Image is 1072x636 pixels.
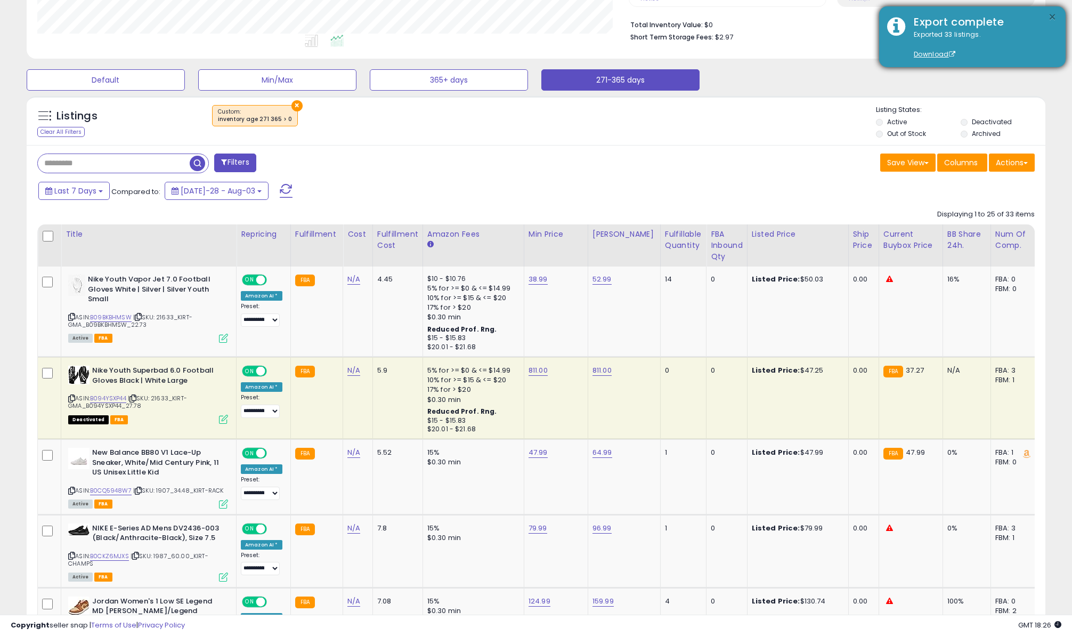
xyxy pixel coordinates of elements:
div: 0.00 [853,597,871,606]
b: New Balance BB80 V1 Lace-Up Sneaker, White/Mid Century Pink, 11 US Unisex Little Kid [92,448,222,480]
div: Fulfillment [295,229,338,240]
div: 0 [711,597,739,606]
button: Default [27,69,185,91]
div: Clear All Filters [37,127,85,137]
span: OFF [265,367,282,376]
div: $50.03 [752,275,840,284]
div: Min Price [529,229,583,240]
div: Fulfillment Cost [377,229,418,251]
div: Title [66,229,232,240]
a: N/A [347,523,360,534]
span: Columns [944,157,978,168]
a: B094YSXP44 [90,394,126,403]
a: 64.99 [592,447,612,458]
div: $0.30 min [427,395,516,405]
div: Preset: [241,303,282,327]
b: Listed Price: [752,523,800,533]
div: FBM: 1 [995,375,1030,385]
div: 4.45 [377,275,415,284]
div: 0.00 [853,448,871,457]
a: 47.99 [529,447,548,458]
div: 0 [711,275,739,284]
span: Last 7 Days [54,186,96,196]
span: FBA [94,334,112,343]
label: Active [887,117,907,126]
span: [DATE]-28 - Aug-03 [181,186,255,196]
a: 124.99 [529,596,550,607]
span: $2.97 [715,32,733,42]
div: Repricing [241,229,286,240]
span: | SKU: 21633_KIRT-GMA_B09BKBHMSW_22.73 [68,313,192,329]
a: N/A [347,447,360,458]
h5: Listings [56,109,98,124]
b: Nike Youth Vapor Jet 7.0 Football Gloves White | Silver | Silver Youth Small [88,275,217,307]
span: 2025-08-11 18:26 GMT [1018,620,1061,630]
b: Reduced Prof. Rng. [427,407,497,416]
div: ASIN: [68,275,228,342]
div: BB Share 24h. [947,229,986,251]
button: Min/Max [198,69,356,91]
div: $15 - $15.83 [427,416,516,425]
b: Short Term Storage Fees: [630,33,713,42]
div: 0.00 [853,366,871,375]
div: $20.01 - $21.68 [427,343,516,352]
div: 0.00 [853,275,871,284]
small: FBA [295,524,315,535]
a: Download [914,50,955,59]
div: Listed Price [752,229,844,240]
div: 7.08 [377,597,415,606]
span: | SKU: 21633_KIRT-GMA_B094YSXP44_27.78 [68,394,187,410]
img: 4132v3o0xbL._SL40_.jpg [68,597,90,618]
div: $0.30 min [427,533,516,543]
b: Listed Price: [752,596,800,606]
div: FBA: 0 [995,597,1030,606]
span: All listings currently available for purchase on Amazon [68,573,93,582]
div: $10 - $10.76 [427,275,516,284]
span: OFF [265,524,282,533]
small: Amazon Fees. [427,240,434,249]
div: $47.25 [752,366,840,375]
span: ON [243,524,256,533]
button: [DATE]-28 - Aug-03 [165,182,269,200]
a: 159.99 [592,596,614,607]
div: Preset: [241,476,282,500]
div: Num of Comp. [995,229,1034,251]
div: $0.30 min [427,457,516,467]
button: × [291,100,303,111]
div: 7.8 [377,524,415,533]
div: Export complete [906,14,1058,30]
b: Listed Price: [752,365,800,375]
a: B09BKBHMSW [90,313,132,322]
div: 0 [711,366,739,375]
div: Amazon AI * [241,540,282,550]
div: 5% for >= $0 & <= $14.99 [427,284,516,293]
div: [PERSON_NAME] [592,229,656,240]
div: Amazon AI * [241,464,282,474]
div: $0.30 min [427,312,516,322]
div: 15% [427,448,516,457]
div: Amazon Fees [427,229,519,240]
button: × [1048,11,1057,24]
button: Filters [214,154,256,172]
span: ON [243,367,256,376]
small: FBA [883,448,903,460]
a: Terms of Use [91,620,136,630]
button: 271-365 days [541,69,700,91]
div: 16% [947,275,982,284]
small: FBA [295,448,315,460]
div: 15% [427,524,516,533]
span: FBA [94,573,112,582]
span: OFF [265,276,282,285]
span: | SKU: 1907_34.48_KIRT-RACK [133,486,224,495]
span: ON [243,597,256,606]
button: Columns [937,154,987,172]
label: Archived [972,129,1001,138]
a: N/A [347,365,360,376]
div: 0 [665,366,698,375]
span: | SKU: 1987_60.00_KIRT-CHAMPS [68,552,208,568]
strong: Copyright [11,620,50,630]
b: Jordan Women's 1 Low SE Legend MD [PERSON_NAME]/Legend Coffee (FJ3453 200) - 6.5 [92,597,222,629]
span: All listings currently available for purchase on Amazon [68,500,93,509]
small: FBA [295,275,315,286]
div: 17% for > $20 [427,385,516,395]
